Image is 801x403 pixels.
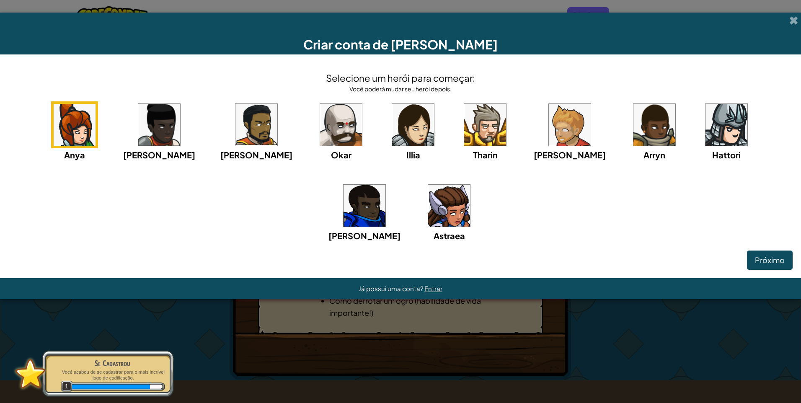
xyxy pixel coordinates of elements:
span: 1 [61,381,72,392]
span: [PERSON_NAME] [328,230,400,241]
p: Você acabou de se cadastrar para o mais incrível jogo de codificação. [59,369,165,381]
span: Anya [64,150,85,160]
span: Tharin [473,150,498,160]
span: Illia [406,150,420,160]
img: portrait.png [138,104,180,146]
span: Próximo [755,255,785,265]
span: Arryn [643,150,665,160]
h4: Selecione um herói para começar: [326,71,475,85]
img: portrait.png [705,104,747,146]
img: portrait.png [54,104,96,146]
img: portrait.png [392,104,434,146]
img: portrait.png [633,104,675,146]
img: portrait.png [549,104,591,146]
img: portrait.png [320,104,362,146]
button: Próximo [747,251,793,270]
span: Astraea [434,230,465,241]
span: [PERSON_NAME] [123,150,195,160]
span: [PERSON_NAME] [220,150,292,160]
span: Já possui uma conta? [359,284,424,292]
div: Você poderá mudar seu herói depois. [326,85,475,93]
img: portrait.png [428,185,470,227]
img: default.png [11,355,49,392]
span: Okar [331,150,351,160]
img: portrait.png [344,185,385,227]
span: Hattori [712,150,741,160]
a: Entrar [424,284,442,292]
img: portrait.png [464,104,506,146]
img: portrait.png [235,104,277,146]
div: Se Cadastrou [59,357,165,369]
span: [PERSON_NAME] [534,150,606,160]
span: Criar conta de [PERSON_NAME] [303,36,498,52]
